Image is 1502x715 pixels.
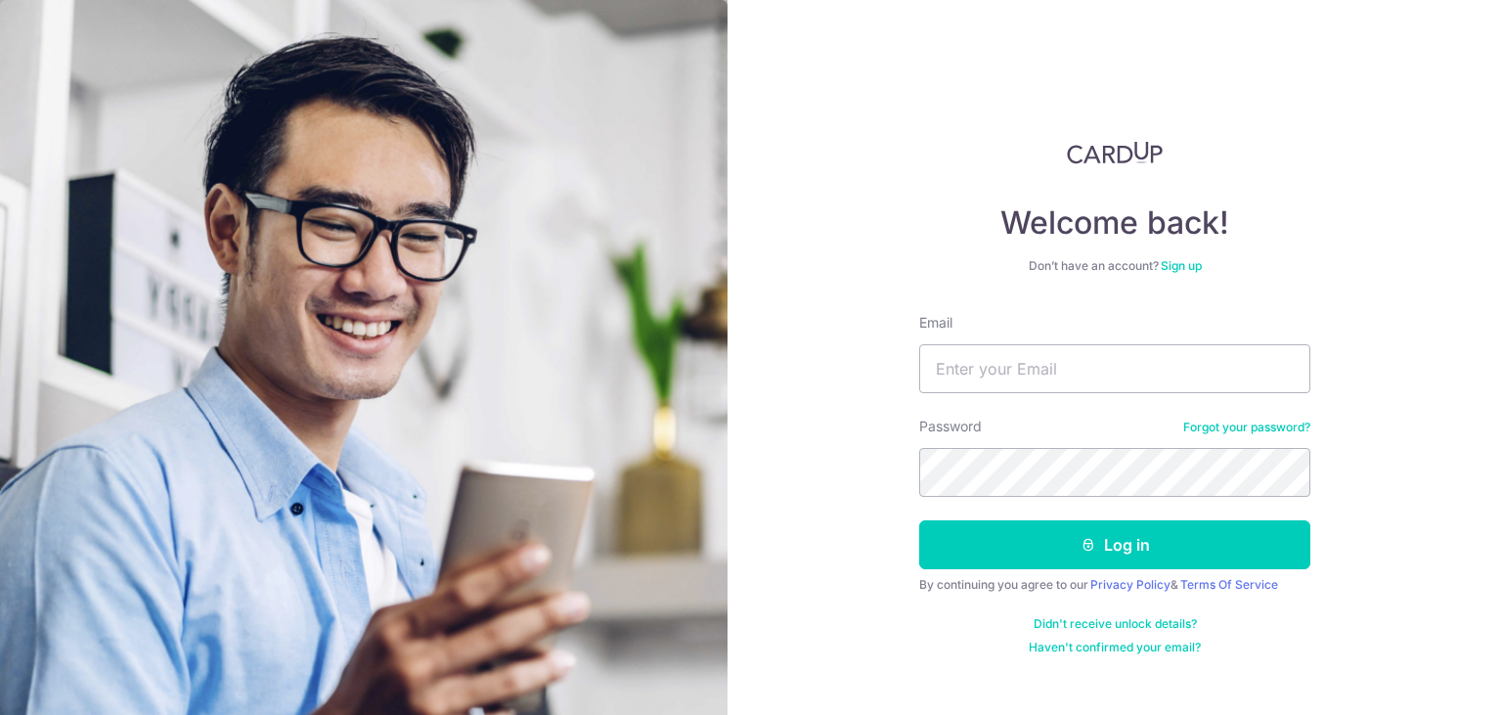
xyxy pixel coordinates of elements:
[919,417,982,436] label: Password
[919,203,1310,243] h4: Welcome back!
[1183,420,1310,435] a: Forgot your password?
[1067,141,1163,164] img: CardUp Logo
[1029,640,1201,655] a: Haven't confirmed your email?
[1161,258,1202,273] a: Sign up
[1180,577,1278,592] a: Terms Of Service
[1090,577,1171,592] a: Privacy Policy
[919,520,1310,569] button: Log in
[919,258,1310,274] div: Don’t have an account?
[919,313,952,333] label: Email
[919,344,1310,393] input: Enter your Email
[1034,616,1197,632] a: Didn't receive unlock details?
[919,577,1310,593] div: By continuing you agree to our &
